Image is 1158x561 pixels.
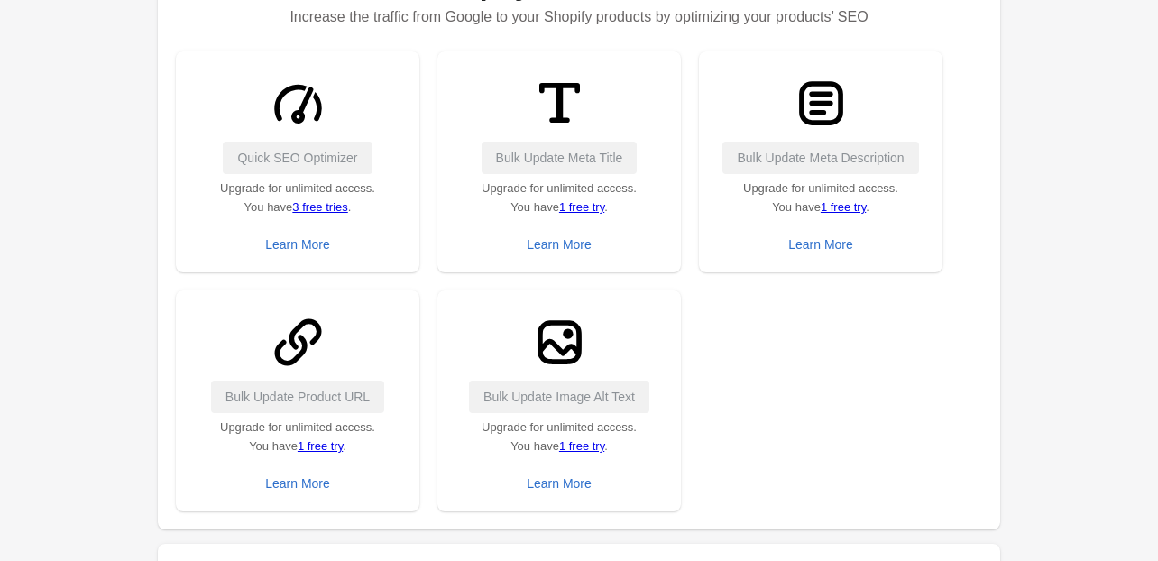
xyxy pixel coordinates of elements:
[519,467,599,500] button: Learn More
[482,420,637,453] span: Upgrade for unlimited access. You have .
[220,420,375,453] span: Upgrade for unlimited access. You have .
[264,69,332,137] img: GaugeMajor-1ebe3a4f609d70bf2a71c020f60f15956db1f48d7107b7946fc90d31709db45e.svg
[526,308,593,376] img: ImageMajor-6988ddd70c612d22410311fee7e48670de77a211e78d8e12813237d56ef19ad4.svg
[787,69,855,137] img: TextBlockMajor-3e13e55549f1fe4aa18089e576148c69364b706dfb80755316d4ac7f5c51f4c3.svg
[526,69,593,137] img: TitleMinor-8a5de7e115299b8c2b1df9b13fb5e6d228e26d13b090cf20654de1eaf9bee786.svg
[265,476,330,491] div: Learn More
[264,308,332,376] img: LinkMinor-ab1ad89fd1997c3bec88bdaa9090a6519f48abaf731dc9ef56a2f2c6a9edd30f.svg
[781,228,860,261] button: Learn More
[482,181,637,214] span: Upgrade for unlimited access. You have .
[258,228,337,261] button: Learn More
[298,439,343,453] a: 1 free try
[176,1,982,33] p: Increase the traffic from Google to your Shopify products by optimizing your products’ SEO
[559,200,604,214] a: 1 free try
[527,476,592,491] div: Learn More
[527,237,592,252] div: Learn More
[258,467,337,500] button: Learn More
[220,181,375,214] span: Upgrade for unlimited access. You have .
[821,200,866,214] a: 1 free try
[265,237,330,252] div: Learn More
[743,181,898,214] span: Upgrade for unlimited access. You have .
[519,228,599,261] button: Learn More
[788,237,853,252] div: Learn More
[292,200,347,214] a: 3 free tries
[559,439,604,453] a: 1 free try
